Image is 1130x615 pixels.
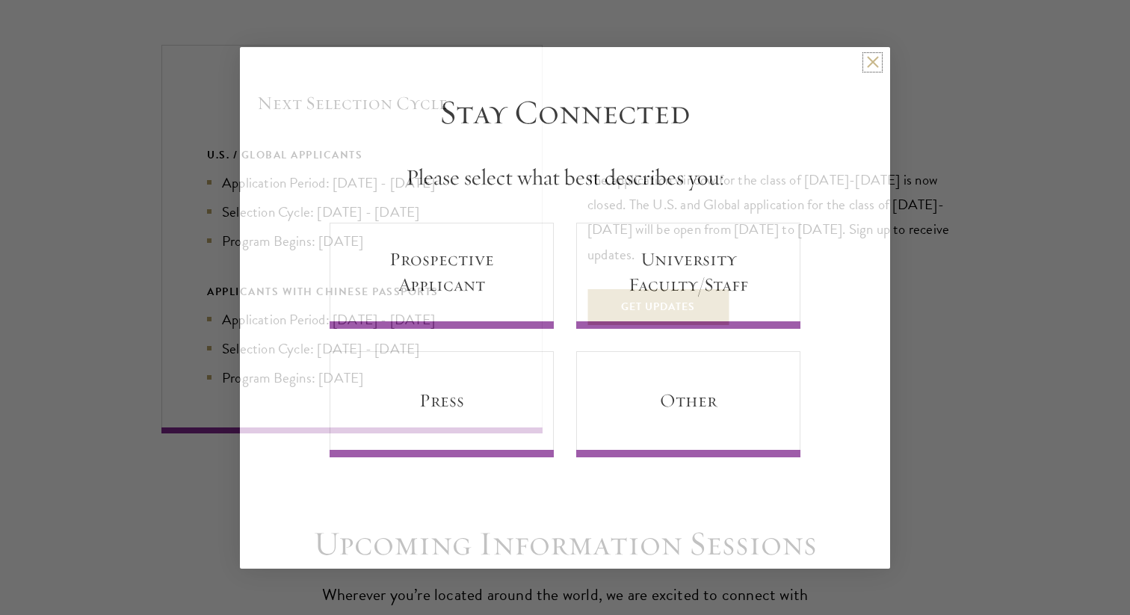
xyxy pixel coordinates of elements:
a: Other [576,351,800,457]
h3: Stay Connected [439,92,691,134]
a: Prospective Applicant [330,223,554,329]
a: Press [330,351,554,457]
a: University Faculty/Staff [576,223,800,329]
h4: Please select what best describes you: [406,163,724,193]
